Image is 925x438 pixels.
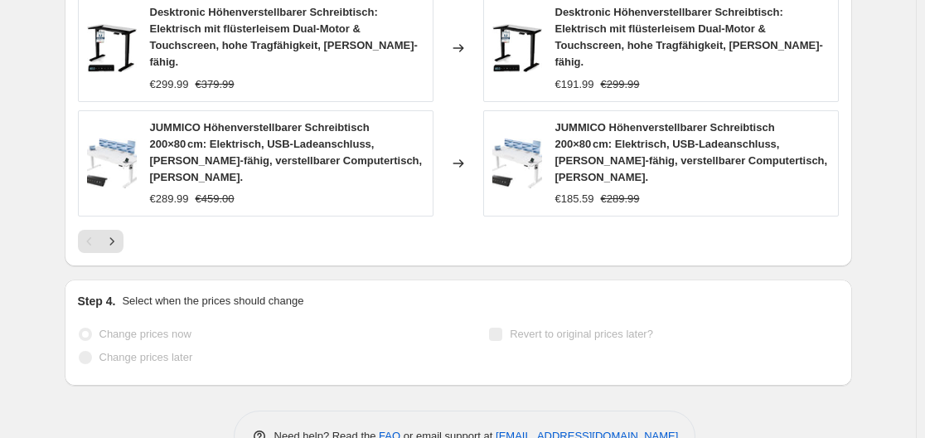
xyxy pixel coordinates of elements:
[555,76,594,93] div: €191.99
[555,191,594,207] div: €185.59
[99,351,193,363] span: Change prices later
[492,139,542,188] img: 61un8VvEaaL_80x.jpg
[150,76,189,93] div: €299.99
[150,191,189,207] div: €289.99
[87,23,137,73] img: 61_iqAVJtiL_80x.jpg
[78,293,116,309] h2: Step 4.
[150,6,418,68] span: Desktronic Höhenverstellbarer Schreibtisch: Elektrisch mit flüsterleisem Dual-Motor & Touchscreen...
[555,121,828,183] span: JUMMICO Höhenverstellbarer Schreibtisch 200×80 cm: Elektrisch, USB-Ladeanschluss, [PERSON_NAME]-f...
[601,191,640,207] strike: €289.99
[555,6,823,68] span: Desktronic Höhenverstellbarer Schreibtisch: Elektrisch mit flüsterleisem Dual-Motor & Touchscreen...
[601,76,640,93] strike: €299.99
[150,121,423,183] span: JUMMICO Höhenverstellbarer Schreibtisch 200×80 cm: Elektrisch, USB-Ladeanschluss, [PERSON_NAME]-f...
[87,139,137,188] img: 61un8VvEaaL_80x.jpg
[78,230,123,253] nav: Pagination
[492,23,542,73] img: 61_iqAVJtiL_80x.jpg
[510,328,653,340] span: Revert to original prices later?
[196,191,235,207] strike: €459.00
[122,293,303,309] p: Select when the prices should change
[100,230,123,253] button: Next
[196,76,235,93] strike: €379.99
[99,328,191,340] span: Change prices now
